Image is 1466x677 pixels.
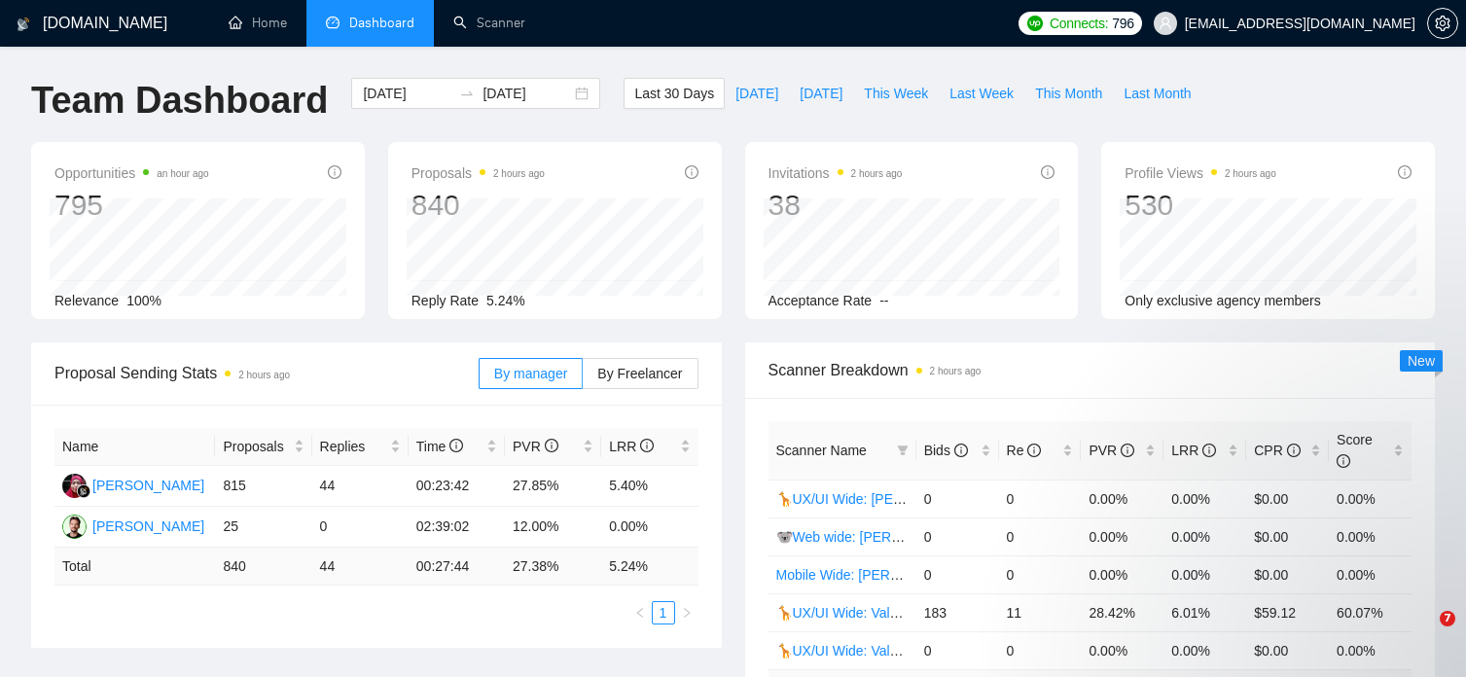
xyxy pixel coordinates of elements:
[1329,631,1412,669] td: 0.00%
[930,366,982,376] time: 2 hours ago
[601,466,697,507] td: 5.40%
[800,83,842,104] span: [DATE]
[505,507,601,548] td: 12.00%
[1125,187,1276,224] div: 530
[1024,78,1113,109] button: This Month
[1113,78,1201,109] button: Last Month
[601,548,697,586] td: 5.24 %
[92,475,204,496] div: [PERSON_NAME]
[1246,631,1329,669] td: $0.00
[1400,611,1447,658] iframe: Intercom live chat
[409,548,505,586] td: 00:27:44
[326,16,340,29] span: dashboard
[312,548,409,586] td: 44
[157,168,208,179] time: an hour ago
[851,168,903,179] time: 2 hours ago
[1329,480,1412,517] td: 0.00%
[411,161,545,185] span: Proposals
[215,466,311,507] td: 815
[954,444,968,457] span: info-circle
[853,78,939,109] button: This Week
[685,165,698,179] span: info-circle
[312,507,409,548] td: 0
[409,507,505,548] td: 02:39:02
[999,480,1082,517] td: 0
[349,15,414,31] span: Dashboard
[1027,444,1041,457] span: info-circle
[624,78,725,109] button: Last 30 Days
[505,466,601,507] td: 27.85%
[215,428,311,466] th: Proposals
[1163,480,1246,517] td: 0.00%
[363,83,451,104] input: Start date
[1287,444,1301,457] span: info-circle
[77,484,90,498] img: gigradar-bm.png
[1050,13,1108,34] span: Connects:
[54,428,215,466] th: Name
[459,86,475,101] span: swap-right
[597,366,682,381] span: By Freelancer
[62,477,204,492] a: D[PERSON_NAME]
[769,161,903,185] span: Invitations
[999,555,1082,593] td: 0
[62,515,87,539] img: RV
[1246,480,1329,517] td: $0.00
[483,83,571,104] input: End date
[609,439,654,454] span: LRR
[1337,432,1373,469] span: Score
[411,187,545,224] div: 840
[62,474,87,498] img: D
[897,445,909,456] span: filter
[328,165,341,179] span: info-circle
[924,443,968,458] span: Bids
[1159,17,1172,30] span: user
[939,78,1024,109] button: Last Week
[126,293,161,308] span: 100%
[1171,443,1216,458] span: LRR
[1254,443,1300,458] span: CPR
[505,548,601,586] td: 27.38 %
[769,187,903,224] div: 38
[1440,611,1455,626] span: 7
[681,607,693,619] span: right
[1428,16,1457,31] span: setting
[411,293,479,308] span: Reply Rate
[416,439,463,454] span: Time
[916,517,999,555] td: 0
[769,293,873,308] span: Acceptance Rate
[312,466,409,507] td: 44
[653,602,674,624] a: 1
[1081,631,1163,669] td: 0.00%
[223,436,289,457] span: Proposals
[229,15,287,31] a: homeHome
[1081,555,1163,593] td: 0.00%
[320,436,386,457] span: Replies
[1427,16,1458,31] a: setting
[999,631,1082,669] td: 0
[494,366,567,381] span: By manager
[54,187,209,224] div: 795
[893,436,912,465] span: filter
[62,517,204,533] a: RV[PERSON_NAME]
[1125,293,1321,308] span: Only exclusive agency members
[776,491,1044,507] a: 🦒UX/UI Wide: [PERSON_NAME] 03/07 old
[999,593,1082,631] td: 11
[1225,168,1276,179] time: 2 hours ago
[675,601,698,624] li: Next Page
[735,83,778,104] span: [DATE]
[1089,443,1134,458] span: PVR
[628,601,652,624] li: Previous Page
[864,83,928,104] span: This Week
[769,358,1412,382] span: Scanner Breakdown
[459,86,475,101] span: to
[1081,480,1163,517] td: 0.00%
[17,9,30,40] img: logo
[1163,631,1246,669] td: 0.00%
[1112,13,1133,34] span: 796
[652,601,675,624] li: 1
[789,78,853,109] button: [DATE]
[916,593,999,631] td: 183
[675,601,698,624] button: right
[449,439,463,452] span: info-circle
[1041,165,1055,179] span: info-circle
